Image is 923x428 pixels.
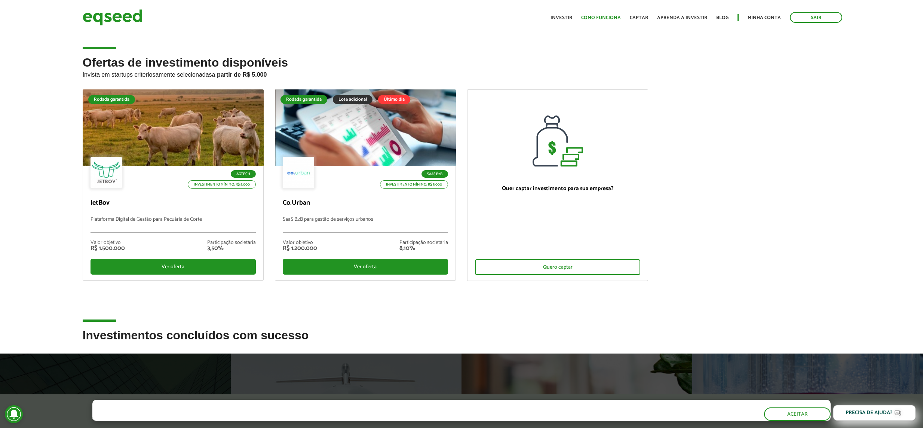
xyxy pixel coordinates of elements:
[88,95,135,104] div: Rodada garantida
[83,89,264,281] a: Rodada garantida Agtech Investimento mínimo: R$ 5.000 JetBov Plataforma Digital de Gestão para Pe...
[91,217,256,233] p: Plataforma Digital de Gestão para Pecuária de Corte
[83,56,841,89] h2: Ofertas de investimento disponíveis
[399,245,448,251] div: 8,10%
[280,95,327,104] div: Rodada garantida
[283,259,448,275] div: Ver oferta
[191,414,277,421] a: política de privacidade e de cookies
[207,240,256,245] div: Participação societária
[283,199,448,207] p: Co.Urban
[467,89,648,281] a: Quer captar investimento para sua empresa? Quero captar
[283,245,317,251] div: R$ 1.200.000
[91,199,256,207] p: JetBov
[91,240,125,245] div: Valor objetivo
[333,95,372,104] div: Lote adicional
[283,240,317,245] div: Valor objetivo
[83,69,841,78] p: Invista em startups criteriosamente selecionadas
[92,400,363,412] h5: O site da EqSeed utiliza cookies para melhorar sua navegação.
[764,407,831,421] button: Aceitar
[475,259,640,275] div: Quero captar
[748,15,781,20] a: Minha conta
[283,217,448,233] p: SaaS B2B para gestão de serviços urbanos
[231,170,256,178] p: Agtech
[91,259,256,275] div: Ver oferta
[91,245,125,251] div: R$ 1.500.000
[551,15,572,20] a: Investir
[716,15,729,20] a: Blog
[790,12,842,23] a: Sair
[421,170,448,178] p: SaaS B2B
[630,15,648,20] a: Captar
[380,180,448,189] p: Investimento mínimo: R$ 5.000
[475,185,640,192] p: Quer captar investimento para sua empresa?
[212,71,267,78] strong: a partir de R$ 5.000
[275,89,456,281] a: Rodada garantida Lote adicional Último dia SaaS B2B Investimento mínimo: R$ 5.000 Co.Urban SaaS B...
[83,329,841,353] h2: Investimentos concluídos com sucesso
[378,95,410,104] div: Último dia
[188,180,256,189] p: Investimento mínimo: R$ 5.000
[399,240,448,245] div: Participação societária
[207,245,256,251] div: 3,50%
[83,7,142,27] img: EqSeed
[581,15,621,20] a: Como funciona
[92,413,363,421] p: Ao clicar em "aceitar", você aceita nossa .
[657,15,707,20] a: Aprenda a investir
